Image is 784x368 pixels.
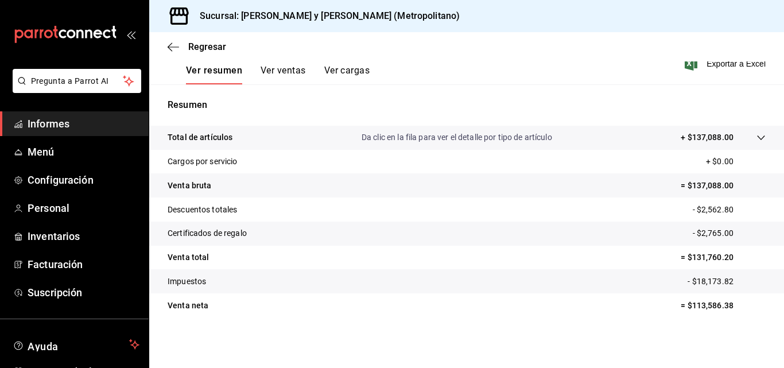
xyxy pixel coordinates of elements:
[168,228,247,238] font: Certificados de regalo
[28,258,83,270] font: Facturación
[706,157,733,166] font: + $0.00
[28,146,55,158] font: Menú
[186,65,242,76] font: Ver resumen
[687,57,766,71] button: Exportar a Excel
[126,30,135,39] button: abrir_cajón_menú
[168,157,238,166] font: Cargos por servicio
[168,41,226,52] button: Regresar
[13,69,141,93] button: Pregunta a Parrot AI
[681,133,733,142] font: + $137,088.00
[28,202,69,214] font: Personal
[362,133,552,142] font: Da clic en la fila para ver el detalle por tipo de artículo
[28,118,69,130] font: Informes
[693,205,733,214] font: - $2,562.80
[324,65,370,76] font: Ver cargas
[28,340,59,352] font: Ayuda
[168,253,209,262] font: Venta total
[168,301,208,310] font: Venta neta
[681,181,733,190] font: = $137,088.00
[168,99,207,110] font: Resumen
[681,253,733,262] font: = $131,760.20
[681,301,733,310] font: = $113,586.38
[688,277,733,286] font: - $18,173.82
[693,228,733,238] font: - $2,765.00
[28,286,82,299] font: Suscripción
[186,64,370,84] div: pestañas de navegación
[8,83,141,95] a: Pregunta a Parrot AI
[707,59,766,68] font: Exportar a Excel
[200,10,460,21] font: Sucursal: [PERSON_NAME] y [PERSON_NAME] (Metropolitano)
[168,205,237,214] font: Descuentos totales
[31,76,109,86] font: Pregunta a Parrot AI
[261,65,306,76] font: Ver ventas
[168,133,232,142] font: Total de artículos
[168,181,211,190] font: Venta bruta
[28,230,80,242] font: Inventarios
[28,174,94,186] font: Configuración
[188,41,226,52] font: Regresar
[168,277,206,286] font: Impuestos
